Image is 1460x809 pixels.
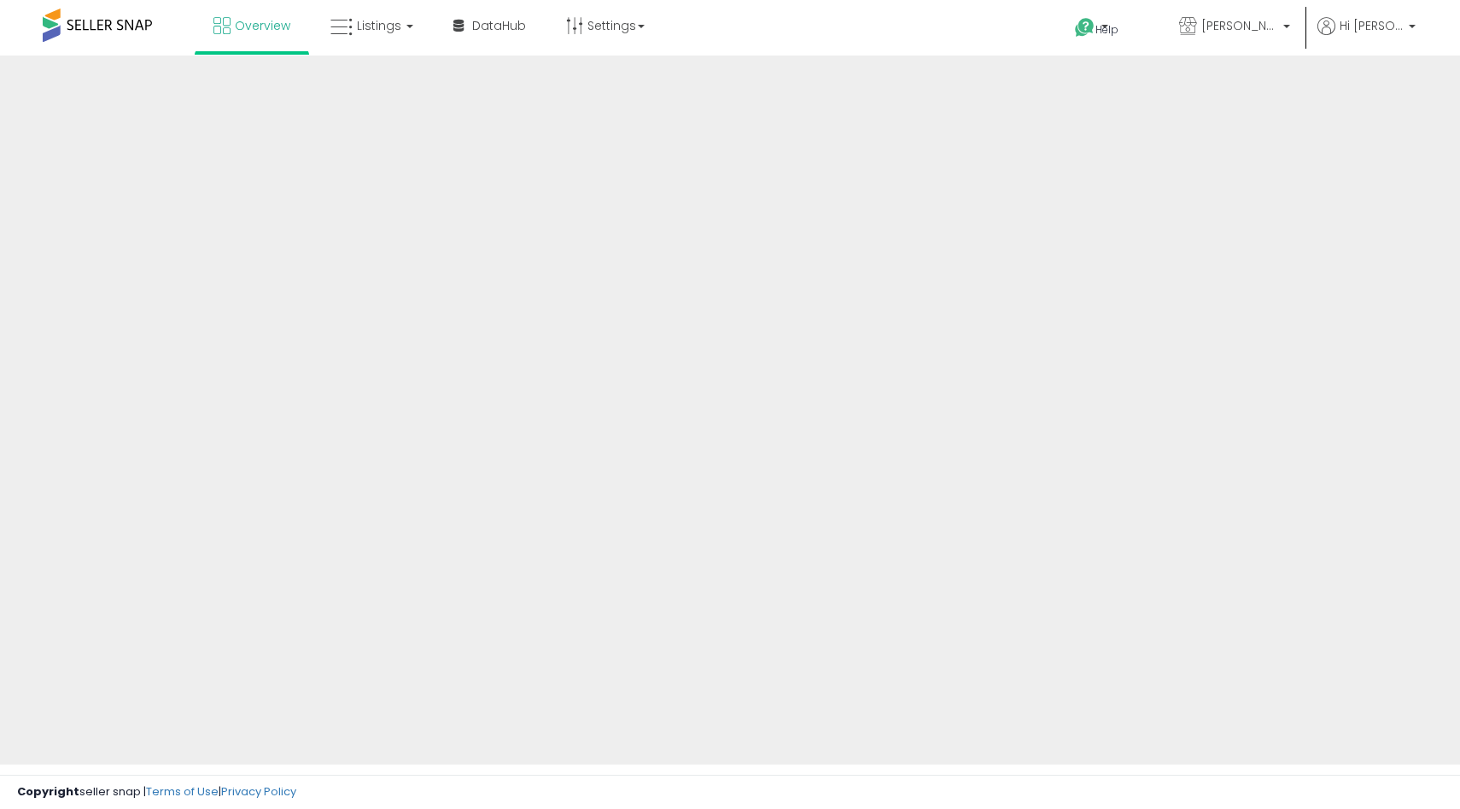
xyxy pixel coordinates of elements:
i: Get Help [1074,17,1095,38]
span: DataHub [472,17,526,34]
span: Overview [235,17,290,34]
span: Help [1095,22,1118,37]
span: Listings [357,17,401,34]
a: Hi [PERSON_NAME] [1317,17,1416,56]
a: Help [1061,4,1152,56]
span: [PERSON_NAME] Services LLC [1201,17,1278,34]
span: Hi [PERSON_NAME] [1340,17,1404,34]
